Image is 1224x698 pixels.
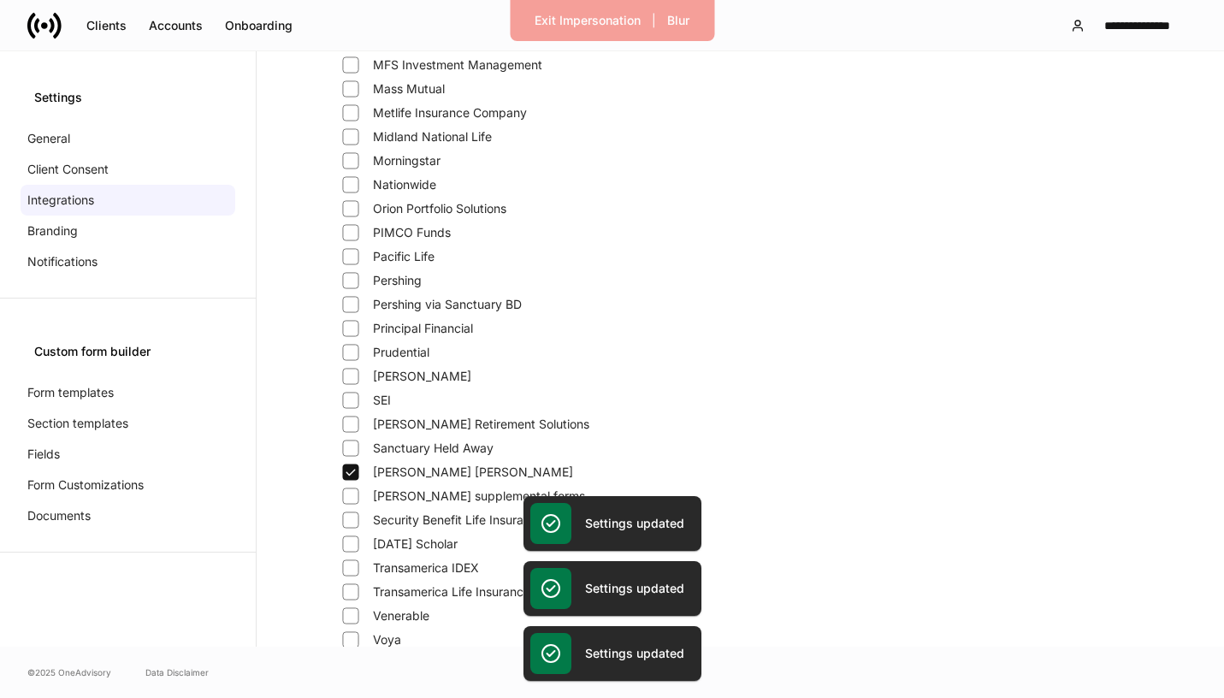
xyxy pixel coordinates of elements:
p: General [27,130,70,147]
span: Nationwide [373,176,436,193]
span: Pershing [373,272,422,289]
a: Fields [21,439,235,470]
a: Documents [21,500,235,531]
p: Notifications [27,253,98,270]
span: SEI [373,392,391,409]
button: Exit Impersonation [523,7,652,34]
p: Client Consent [27,161,109,178]
p: Documents [27,507,91,524]
span: [DATE] Scholar [373,535,458,553]
div: Custom form builder [34,343,222,360]
a: Form templates [21,377,235,408]
span: Pacific Life [373,248,435,265]
a: Integrations [21,185,235,216]
span: Transamerica IDEX [373,559,479,577]
button: Blur [656,7,701,34]
h5: Settings updated [585,515,684,532]
p: Form Customizations [27,476,144,494]
button: Onboarding [214,12,304,39]
div: Clients [86,17,127,34]
div: Blur [667,12,689,29]
span: Morningstar [373,152,441,169]
span: [PERSON_NAME] [PERSON_NAME] [373,464,573,481]
a: General [21,123,235,154]
button: Clients [75,12,138,39]
div: Exit Impersonation [535,12,641,29]
a: Data Disclaimer [145,665,209,679]
p: Fields [27,446,60,463]
span: PIMCO Funds [373,224,451,241]
h5: Settings updated [585,580,684,597]
span: Venerable [373,607,429,624]
div: Accounts [149,17,203,34]
a: Form Customizations [21,470,235,500]
span: Orion Portfolio Solutions [373,200,506,217]
span: Prudential [373,344,429,361]
a: Branding [21,216,235,246]
span: Voya [373,631,401,648]
a: Notifications [21,246,235,277]
span: Transamerica Life Insurance [373,583,530,600]
span: Security Benefit Life Insurance [373,512,544,529]
span: [PERSON_NAME] supplemental forms [373,488,585,505]
span: MFS Investment Management [373,56,542,74]
button: Accounts [138,12,214,39]
a: Client Consent [21,154,235,185]
span: [PERSON_NAME] Retirement Solutions [373,416,589,433]
span: Mass Mutual [373,80,445,98]
p: Branding [27,222,78,240]
p: Form templates [27,384,114,401]
div: Onboarding [225,17,293,34]
span: Sanctuary Held Away [373,440,494,457]
span: © 2025 OneAdvisory [27,665,111,679]
span: Midland National Life [373,128,492,145]
span: Principal Financial [373,320,473,337]
div: Settings [34,89,222,106]
span: Metlife Insurance Company [373,104,527,121]
span: [PERSON_NAME] [373,368,471,385]
p: Section templates [27,415,128,432]
p: Integrations [27,192,94,209]
span: Pershing via Sanctuary BD [373,296,522,313]
a: Section templates [21,408,235,439]
h5: Settings updated [585,645,684,662]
